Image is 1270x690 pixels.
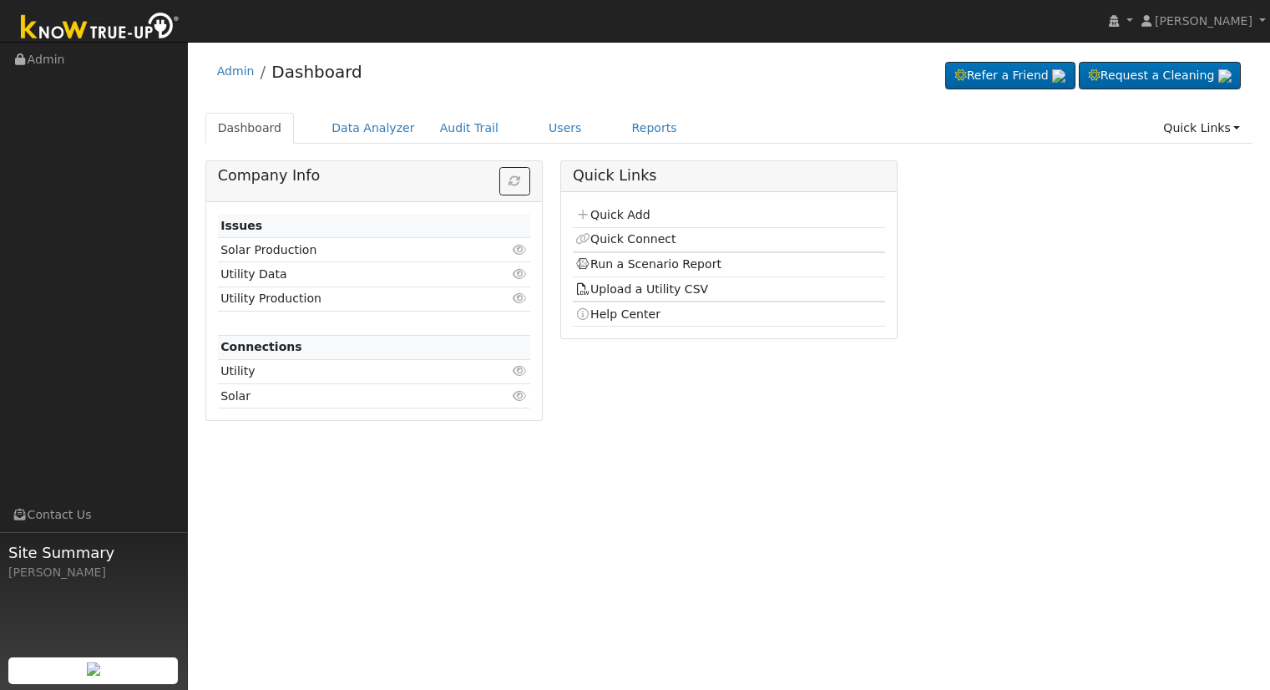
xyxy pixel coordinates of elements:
td: Solar Production [218,238,480,262]
strong: Issues [220,219,262,232]
strong: Connections [220,340,302,353]
h5: Company Info [218,167,530,185]
a: Request a Cleaning [1079,62,1241,90]
a: Dashboard [271,62,362,82]
span: [PERSON_NAME] [1155,14,1252,28]
img: retrieve [1052,69,1065,83]
a: Admin [217,64,255,78]
i: Click to view [513,365,528,377]
a: Quick Links [1151,113,1252,144]
a: Audit Trail [428,113,511,144]
td: Utility [218,359,480,383]
img: retrieve [87,662,100,676]
a: Users [536,113,595,144]
img: retrieve [1218,69,1232,83]
div: [PERSON_NAME] [8,564,179,581]
td: Utility Data [218,262,480,287]
a: Upload a Utility CSV [575,282,708,296]
a: Help Center [575,307,660,321]
i: Click to view [513,292,528,304]
a: Dashboard [205,113,295,144]
td: Utility Production [218,287,480,311]
i: Click to view [513,244,528,256]
a: Quick Connect [575,232,675,246]
i: Click to view [513,268,528,280]
td: Solar [218,384,480,408]
img: Know True-Up [13,9,188,47]
a: Quick Add [575,208,650,221]
a: Reports [620,113,690,144]
a: Data Analyzer [319,113,428,144]
i: Click to view [513,390,528,402]
a: Refer a Friend [945,62,1075,90]
span: Site Summary [8,541,179,564]
h5: Quick Links [573,167,885,185]
a: Run a Scenario Report [575,257,721,271]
